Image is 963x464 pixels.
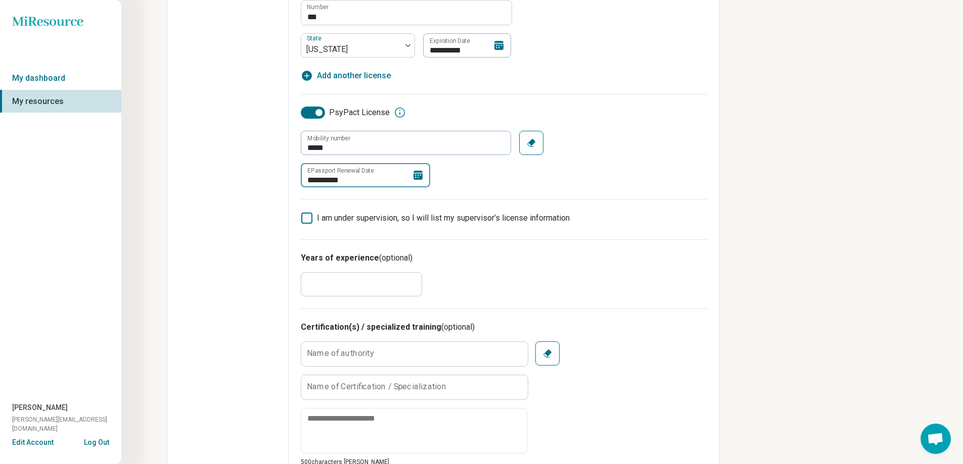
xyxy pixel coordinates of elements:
label: PsyPact License [301,107,390,119]
a: Open chat [921,424,951,454]
label: Name of Certification / Specialization [307,383,446,391]
span: (optional) [379,253,412,263]
label: Name of authority [307,349,374,357]
h3: Years of experience [301,252,707,264]
button: Add another license [301,70,391,82]
button: Edit Account [12,437,54,448]
label: State [307,35,324,42]
label: Number [307,4,329,10]
button: Log Out [84,437,109,445]
span: (optional) [441,322,475,332]
span: [PERSON_NAME][EMAIL_ADDRESS][DOMAIN_NAME] [12,415,121,433]
span: Add another license [317,70,391,82]
span: [PERSON_NAME] [12,402,68,413]
h3: Certification(s) / specialized training [301,321,707,333]
span: I am under supervision, so I will list my supervisor’s license information [317,213,570,223]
